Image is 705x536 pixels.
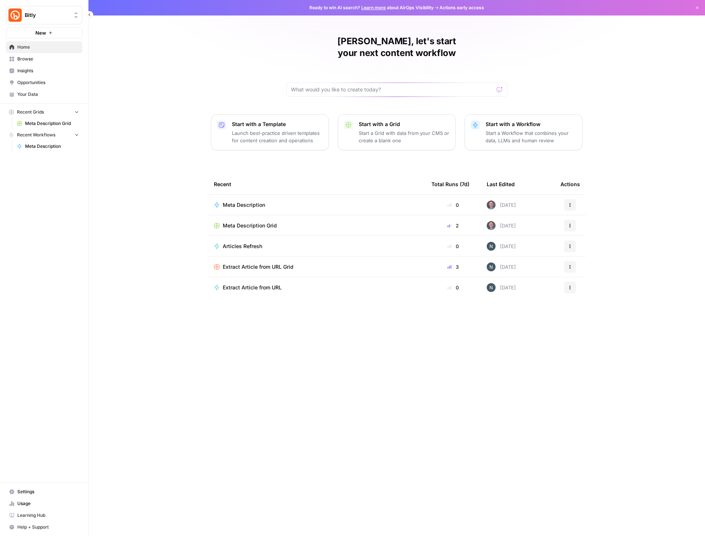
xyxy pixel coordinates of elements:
p: Start with a Template [232,121,323,128]
p: Start a Workflow that combines your data, LLMs and human review [486,129,576,144]
button: Help + Support [6,521,82,533]
a: Learn more [361,5,386,10]
a: Meta Description Grid [14,118,82,129]
div: [DATE] [487,283,516,292]
button: Start with a GridStart a Grid with data from your CMS or create a blank one [338,114,456,150]
a: Your Data [6,88,82,100]
span: Meta Description [25,143,79,150]
div: 2 [431,222,475,229]
div: [DATE] [487,221,516,230]
a: Home [6,41,82,53]
span: Usage [17,500,79,507]
a: Extract Article from URL [214,284,420,291]
p: Start with a Workflow [486,121,576,128]
img: 7br3rge9tdzvejibewpaqucdn4rl [487,221,496,230]
div: [DATE] [487,201,516,209]
span: Bitly [25,11,69,19]
span: Ready to win AI search? about AirOps Visibility [309,4,434,11]
div: Actions [560,174,580,194]
input: What would you like to create today? [291,86,494,93]
span: Actions early access [440,4,484,11]
a: Browse [6,53,82,65]
span: Settings [17,488,79,495]
button: Recent Grids [6,107,82,118]
span: Your Data [17,91,79,98]
span: Insights [17,67,79,74]
span: New [35,29,46,36]
div: [DATE] [487,262,516,271]
div: 0 [431,201,475,209]
a: Insights [6,65,82,77]
a: Learning Hub [6,509,82,521]
a: Settings [6,486,82,498]
button: Start with a TemplateLaunch best-practice driven templates for content creation and operations [211,114,329,150]
span: Extract Article from URL [223,284,282,291]
div: Last Edited [487,174,515,194]
button: Workspace: Bitly [6,6,82,24]
span: Meta Description [223,201,265,209]
img: mfx9qxiwvwbk9y2m949wqpoopau8 [487,242,496,251]
span: Extract Article from URL Grid [223,263,294,271]
img: Bitly Logo [8,8,22,22]
p: Start a Grid with data from your CMS or create a blank one [359,129,449,144]
a: Meta Description [214,201,420,209]
button: New [6,27,82,38]
span: Articles Refresh [223,243,262,250]
span: Home [17,44,79,51]
div: Recent [214,174,420,194]
a: Usage [6,498,82,509]
div: 0 [431,243,475,250]
a: Extract Article from URL Grid [214,263,420,271]
span: Browse [17,56,79,62]
button: Recent Workflows [6,129,82,140]
span: Meta Description Grid [223,222,277,229]
span: Opportunities [17,79,79,86]
span: Recent Workflows [17,132,55,138]
div: Total Runs (7d) [431,174,469,194]
img: mfx9qxiwvwbk9y2m949wqpoopau8 [487,262,496,271]
a: Meta Description [14,140,82,152]
a: Opportunities [6,77,82,88]
div: [DATE] [487,242,516,251]
span: Learning Hub [17,512,79,519]
a: Articles Refresh [214,243,420,250]
a: Meta Description Grid [214,222,420,229]
span: Meta Description Grid [25,120,79,127]
span: Help + Support [17,524,79,530]
div: 3 [431,263,475,271]
h1: [PERSON_NAME], let's start your next content workflow [286,35,507,59]
img: mfx9qxiwvwbk9y2m949wqpoopau8 [487,283,496,292]
p: Start with a Grid [359,121,449,128]
div: 0 [431,284,475,291]
span: Recent Grids [17,109,44,115]
button: Start with a WorkflowStart a Workflow that combines your data, LLMs and human review [465,114,583,150]
p: Launch best-practice driven templates for content creation and operations [232,129,323,144]
img: 7br3rge9tdzvejibewpaqucdn4rl [487,201,496,209]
